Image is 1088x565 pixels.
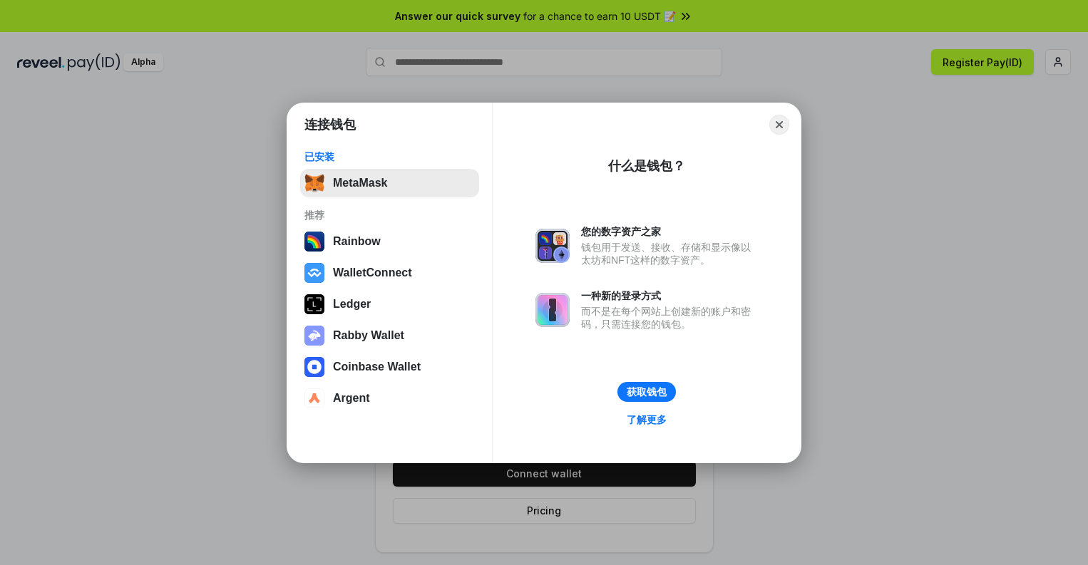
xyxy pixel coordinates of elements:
img: svg+xml,%3Csvg%20width%3D%2228%22%20height%3D%2228%22%20viewBox%3D%220%200%2028%2028%22%20fill%3D... [304,357,324,377]
div: 推荐 [304,209,475,222]
button: Coinbase Wallet [300,353,479,381]
div: 钱包用于发送、接收、存储和显示像以太坊和NFT这样的数字资产。 [581,241,758,266]
img: svg+xml,%3Csvg%20width%3D%2228%22%20height%3D%2228%22%20viewBox%3D%220%200%2028%2028%22%20fill%3D... [304,388,324,408]
div: MetaMask [333,177,387,190]
img: svg+xml,%3Csvg%20xmlns%3D%22http%3A%2F%2Fwww.w3.org%2F2000%2Fsvg%22%20fill%3D%22none%22%20viewBox... [535,229,570,263]
div: 而不是在每个网站上创建新的账户和密码，只需连接您的钱包。 [581,305,758,331]
div: 您的数字资产之家 [581,225,758,238]
img: svg+xml,%3Csvg%20xmlns%3D%22http%3A%2F%2Fwww.w3.org%2F2000%2Fsvg%22%20fill%3D%22none%22%20viewBox... [535,293,570,327]
div: 获取钱包 [627,385,667,398]
a: 了解更多 [618,410,675,429]
button: Ledger [300,290,479,318]
img: svg+xml,%3Csvg%20xmlns%3D%22http%3A%2F%2Fwww.w3.org%2F2000%2Fsvg%22%20width%3D%2228%22%20height%3... [304,294,324,314]
div: Ledger [333,298,371,311]
div: 已安装 [304,150,475,163]
button: WalletConnect [300,259,479,287]
button: Rainbow [300,227,479,256]
div: Argent [333,392,370,405]
button: MetaMask [300,169,479,197]
button: Argent [300,384,479,413]
img: svg+xml,%3Csvg%20width%3D%2228%22%20height%3D%2228%22%20viewBox%3D%220%200%2028%2028%22%20fill%3D... [304,263,324,283]
img: svg+xml,%3Csvg%20xmlns%3D%22http%3A%2F%2Fwww.w3.org%2F2000%2Fsvg%22%20fill%3D%22none%22%20viewBox... [304,326,324,346]
h1: 连接钱包 [304,116,356,133]
button: Close [769,115,789,135]
div: Rainbow [333,235,381,248]
img: svg+xml,%3Csvg%20width%3D%22120%22%20height%3D%22120%22%20viewBox%3D%220%200%20120%20120%22%20fil... [304,232,324,252]
div: WalletConnect [333,266,412,279]
div: Coinbase Wallet [333,361,421,373]
div: 一种新的登录方式 [581,289,758,302]
div: Rabby Wallet [333,329,404,342]
button: Rabby Wallet [300,321,479,350]
div: 什么是钱包？ [608,157,685,175]
img: svg+xml,%3Csvg%20fill%3D%22none%22%20height%3D%2233%22%20viewBox%3D%220%200%2035%2033%22%20width%... [304,173,324,193]
button: 获取钱包 [617,382,676,402]
div: 了解更多 [627,413,667,426]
